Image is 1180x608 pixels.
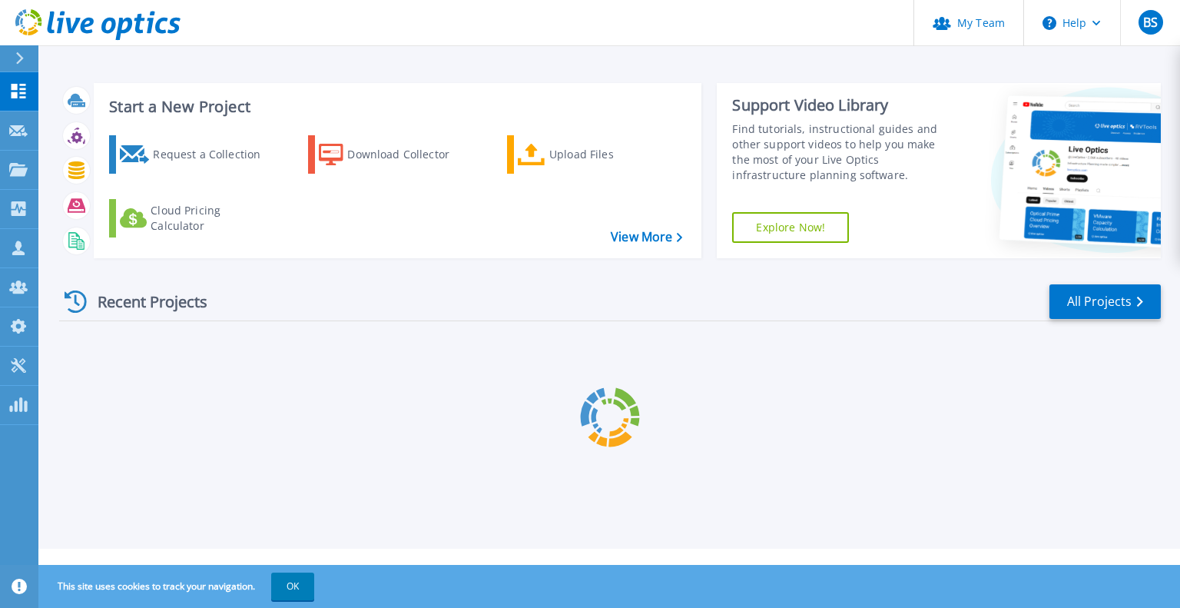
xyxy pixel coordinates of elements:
[109,199,280,238] a: Cloud Pricing Calculator
[59,283,228,321] div: Recent Projects
[271,573,314,600] button: OK
[153,139,276,170] div: Request a Collection
[109,98,682,115] h3: Start a New Project
[732,95,955,115] div: Support Video Library
[732,212,849,243] a: Explore Now!
[308,135,479,174] a: Download Collector
[732,121,955,183] div: Find tutorials, instructional guides and other support videos to help you make the most of your L...
[109,135,280,174] a: Request a Collection
[1049,284,1161,319] a: All Projects
[507,135,678,174] a: Upload Files
[1143,16,1158,28] span: BS
[611,230,682,244] a: View More
[151,203,273,234] div: Cloud Pricing Calculator
[347,139,470,170] div: Download Collector
[42,573,314,600] span: This site uses cookies to track your navigation.
[549,139,672,170] div: Upload Files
